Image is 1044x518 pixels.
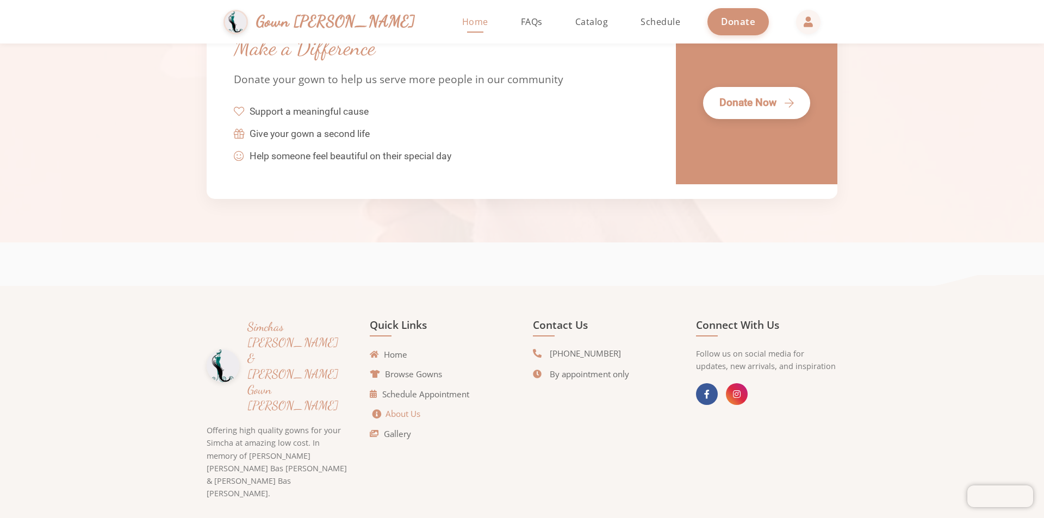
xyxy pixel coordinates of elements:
span: Give your gown a second life [250,127,370,141]
a: Schedule Appointment [370,388,469,401]
span: Schedule [641,16,680,28]
span: Home [462,16,488,28]
span: Help someone feel beautiful on their special day [250,149,451,163]
span: FAQs [521,16,543,28]
span: Catalog [575,16,608,28]
a: Home [370,348,407,361]
h4: Connect With Us [696,319,837,336]
p: Follow us on social media for updates, new arrivals, and inspiration [696,347,837,372]
span: Donate [721,15,755,28]
h2: Make a Difference [234,34,649,60]
span: By appointment only [550,368,629,380]
span: Support a meaningful cause [250,104,369,118]
span: [PHONE_NUMBER] [550,347,621,360]
a: Browse Gowns [370,368,442,380]
h3: Simchas [PERSON_NAME] & [PERSON_NAME] Gown [PERSON_NAME] [247,319,348,414]
p: Offering high quality gowns for your Simcha at amazing low cost. In memory of [PERSON_NAME] [PERS... [207,424,348,499]
a: Gallery [370,428,411,440]
img: Gown Gmach Logo [223,10,248,34]
p: Donate your gown to help us serve more people in our community [234,71,649,88]
h4: Contact Us [533,319,674,336]
a: Gown [PERSON_NAME] [223,7,426,37]
a: Donate Now [703,87,810,119]
a: Donate [707,8,769,35]
span: Donate Now [719,95,776,111]
h4: Quick Links [370,319,511,336]
span: Gown [PERSON_NAME] [256,10,415,33]
a: About Us [372,408,420,420]
img: Gown Gmach Logo [207,350,239,382]
iframe: Chatra live chat [967,485,1033,507]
